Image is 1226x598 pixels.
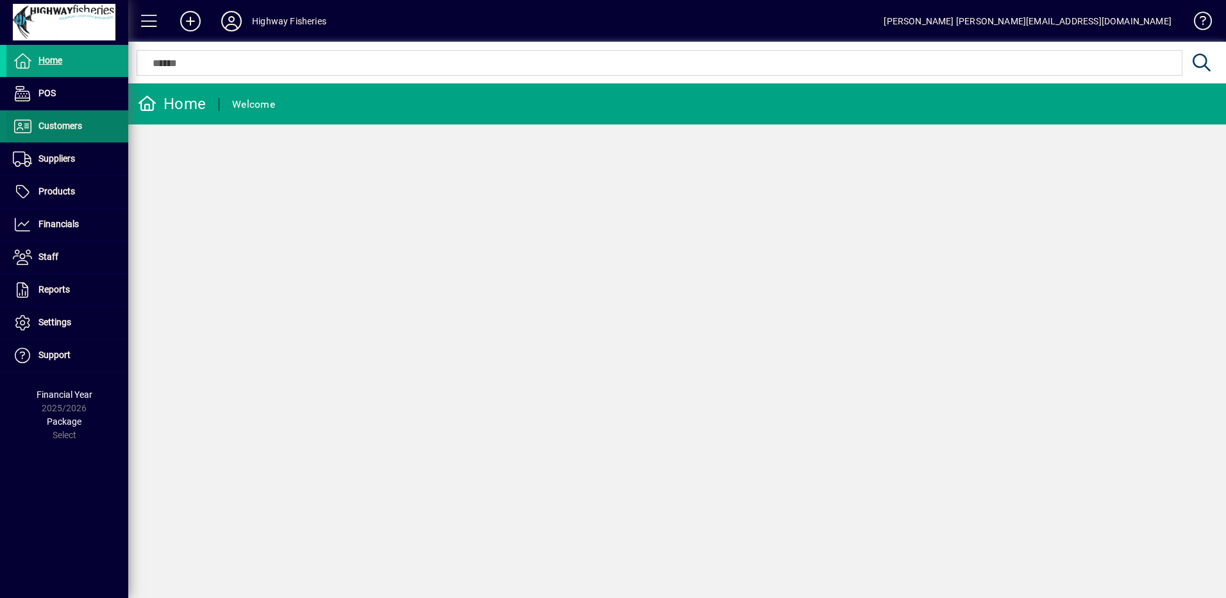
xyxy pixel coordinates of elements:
[47,416,81,427] span: Package
[211,10,252,33] button: Profile
[6,176,128,208] a: Products
[6,307,128,339] a: Settings
[6,143,128,175] a: Suppliers
[170,10,211,33] button: Add
[138,94,206,114] div: Home
[6,241,128,273] a: Staff
[38,350,71,360] span: Support
[6,209,128,241] a: Financials
[6,274,128,306] a: Reports
[37,389,92,400] span: Financial Year
[6,339,128,372] a: Support
[1184,3,1210,44] a: Knowledge Base
[38,55,62,65] span: Home
[6,78,128,110] a: POS
[38,252,58,262] span: Staff
[38,284,70,295] span: Reports
[6,110,128,142] a: Customers
[38,317,71,327] span: Settings
[38,219,79,229] span: Financials
[252,11,326,31] div: Highway Fisheries
[232,94,275,115] div: Welcome
[38,121,82,131] span: Customers
[38,88,56,98] span: POS
[38,153,75,164] span: Suppliers
[884,11,1171,31] div: [PERSON_NAME] [PERSON_NAME][EMAIL_ADDRESS][DOMAIN_NAME]
[38,186,75,196] span: Products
